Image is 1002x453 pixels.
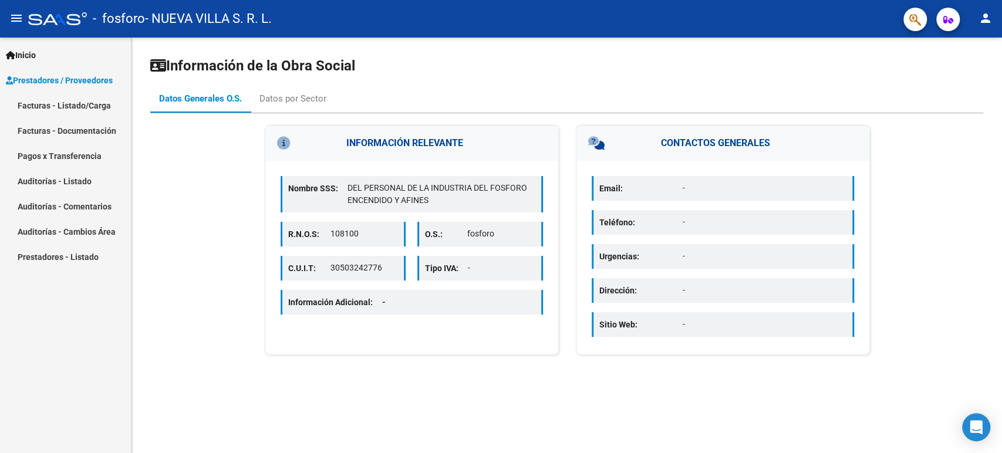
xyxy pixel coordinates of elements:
span: - NUEVA VILLA S. R. L. [145,6,272,32]
p: - [468,262,535,274]
div: Open Intercom Messenger [962,413,990,441]
p: 108100 [330,228,398,240]
mat-icon: person [979,11,993,25]
span: - [382,298,386,307]
p: Información Adicional: [288,296,395,309]
span: Prestadores / Proveedores [6,74,113,87]
p: DEL PERSONAL DE LA INDUSTRIA DEL FOSFORO ENCENDIDO Y AFINES [348,182,535,207]
div: Datos Generales O.S. [159,92,242,105]
p: R.N.O.S: [288,228,330,241]
h3: INFORMACIÓN RELEVANTE [265,126,558,161]
p: Nombre SSS: [288,182,348,195]
mat-icon: menu [9,11,23,25]
div: Datos por Sector [259,92,326,105]
p: Dirección: [599,284,683,297]
p: - [683,250,846,262]
p: C.U.I.T: [288,262,330,275]
p: Urgencias: [599,250,683,263]
p: O.S.: [425,228,467,241]
h1: Información de la Obra Social [150,56,983,75]
p: Sitio Web: [599,318,683,331]
p: fosforo [467,228,535,240]
p: - [683,182,846,194]
p: - [683,284,846,296]
p: - [683,216,846,228]
span: - fosforo [93,6,145,32]
p: Email: [599,182,683,195]
p: 30503242776 [330,262,398,274]
p: Teléfono: [599,216,683,229]
p: - [683,318,846,330]
span: Inicio [6,49,36,62]
p: Tipo IVA: [425,262,468,275]
h3: CONTACTOS GENERALES [576,126,869,161]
